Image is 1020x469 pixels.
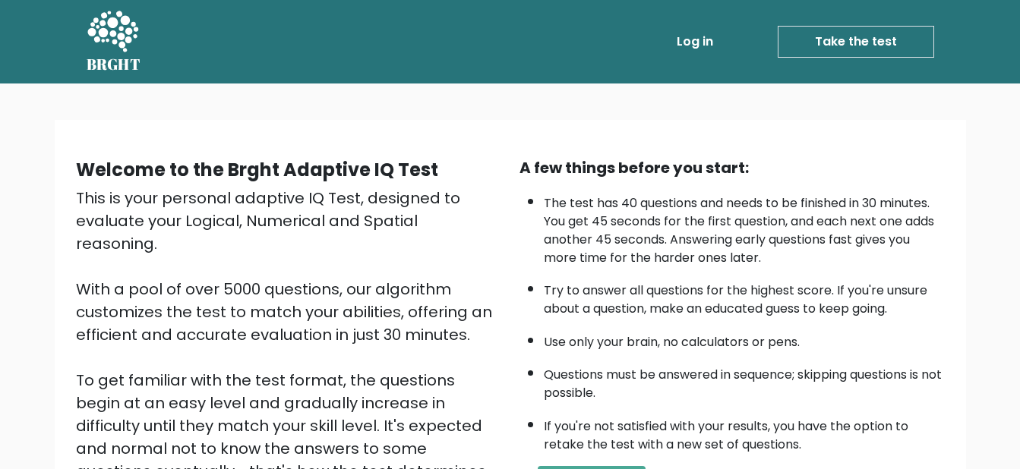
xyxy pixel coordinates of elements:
[87,55,141,74] h5: BRGHT
[76,157,438,182] b: Welcome to the Brght Adaptive IQ Test
[544,410,945,454] li: If you're not satisfied with your results, you have the option to retake the test with a new set ...
[544,358,945,402] li: Questions must be answered in sequence; skipping questions is not possible.
[519,156,945,179] div: A few things before you start:
[544,274,945,318] li: Try to answer all questions for the highest score. If you're unsure about a question, make an edu...
[544,326,945,351] li: Use only your brain, no calculators or pens.
[778,26,934,58] a: Take the test
[87,6,141,77] a: BRGHT
[544,187,945,267] li: The test has 40 questions and needs to be finished in 30 minutes. You get 45 seconds for the firs...
[671,27,719,57] a: Log in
